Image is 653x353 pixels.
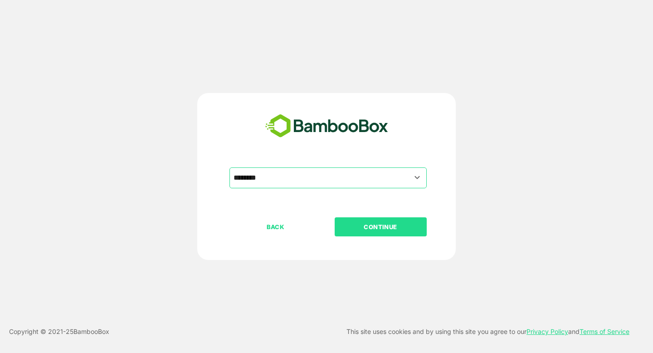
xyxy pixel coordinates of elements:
[335,222,426,232] p: CONTINUE
[580,328,629,335] a: Terms of Service
[346,326,629,337] p: This site uses cookies and by using this site you agree to our and
[526,328,568,335] a: Privacy Policy
[260,111,393,141] img: bamboobox
[335,217,427,236] button: CONTINUE
[229,217,322,236] button: BACK
[9,326,109,337] p: Copyright © 2021- 25 BambooBox
[230,222,321,232] p: BACK
[411,172,424,184] button: Open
